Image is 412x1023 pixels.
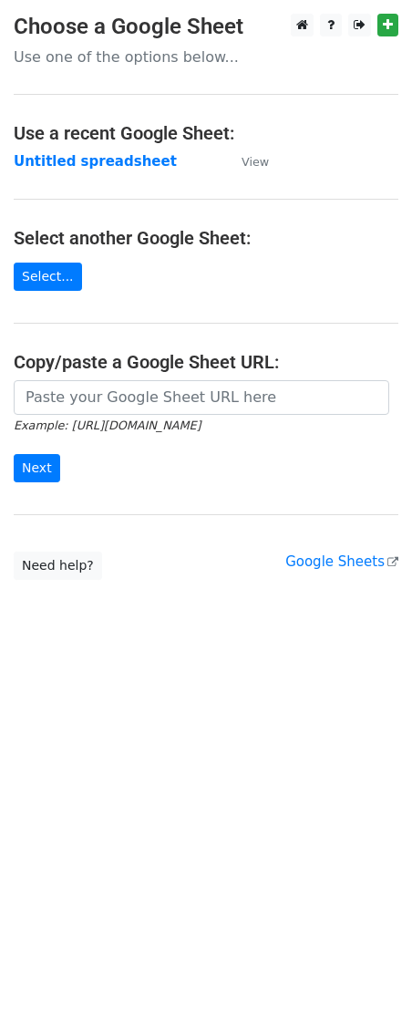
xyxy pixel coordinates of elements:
[14,14,398,40] h3: Choose a Google Sheet
[285,553,398,570] a: Google Sheets
[14,263,82,291] a: Select...
[242,155,269,169] small: View
[14,380,389,415] input: Paste your Google Sheet URL here
[14,552,102,580] a: Need help?
[14,47,398,67] p: Use one of the options below...
[14,418,201,432] small: Example: [URL][DOMAIN_NAME]
[14,227,398,249] h4: Select another Google Sheet:
[14,454,60,482] input: Next
[14,122,398,144] h4: Use a recent Google Sheet:
[14,351,398,373] h4: Copy/paste a Google Sheet URL:
[223,153,269,170] a: View
[14,153,177,170] a: Untitled spreadsheet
